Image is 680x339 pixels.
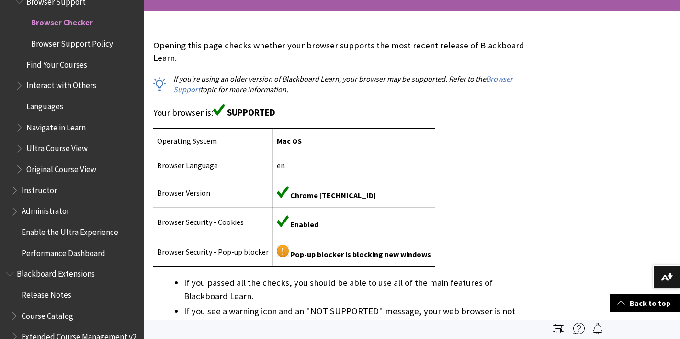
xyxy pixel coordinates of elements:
[610,294,680,312] a: Back to top
[26,57,87,70] span: Find Your Courses
[22,308,73,321] span: Course Catalog
[290,249,431,259] span: Pop-up blocker is blocking new windows
[153,208,273,237] td: Browser Security - Cookies
[153,178,273,207] td: Browser Version
[26,161,96,174] span: Original Course View
[26,98,63,111] span: Languages
[277,186,289,198] img: Green supported icon
[26,119,86,132] span: Navigate in Learn
[277,215,289,227] img: Green supported icon
[553,323,564,334] img: Print
[22,245,105,258] span: Performance Dashboard
[290,190,376,200] span: Chrome [TECHNICAL_ID]
[153,104,529,119] p: Your browser is:
[22,287,71,300] span: Release Notes
[153,73,529,95] p: If you're using an older version of Blackboard Learn, your browser may be supported. Refer to the...
[17,266,95,279] span: Blackboard Extensions
[153,129,273,153] td: Operating System
[22,182,57,195] span: Instructor
[153,153,273,178] td: Browser Language
[153,39,529,64] p: Opening this page checks whether your browser supports the most recent release of Blackboard Learn.
[227,107,275,118] span: SUPPORTED
[573,323,585,334] img: More help
[213,104,225,116] img: Green supported icon
[22,224,118,237] span: Enable the Ultra Experience
[173,74,513,94] a: Browser Support
[153,237,273,267] td: Browser Security - Pop-up blocker
[26,140,88,153] span: Ultra Course View
[184,276,529,303] li: If you passed all the checks, you should be able to use all of the main features of Blackboard Le...
[592,323,603,334] img: Follow this page
[184,304,529,331] li: If you see a warning icon and an "NOT SUPPORTED" message, your web browser is not supported by Bl...
[22,203,69,216] span: Administrator
[31,35,113,48] span: Browser Support Policy
[290,220,318,229] span: Enabled
[26,78,96,91] span: Interact with Others
[31,15,93,28] span: Browser Checker
[277,136,302,146] span: Mac OS
[277,245,289,257] img: Yellow warning icon
[277,161,285,170] span: en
